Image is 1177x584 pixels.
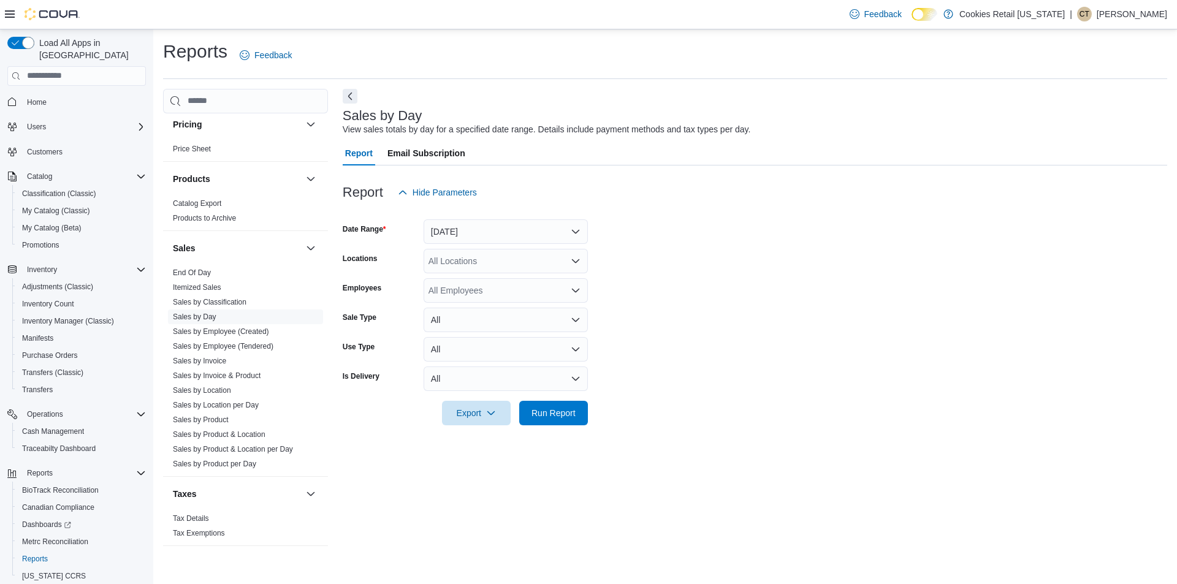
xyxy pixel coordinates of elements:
button: All [424,337,588,362]
span: Adjustments (Classic) [22,282,93,292]
button: Users [22,119,51,134]
button: My Catalog (Beta) [12,219,151,237]
span: Run Report [531,407,576,419]
a: Adjustments (Classic) [17,279,98,294]
h1: Reports [163,39,227,64]
p: [PERSON_NAME] [1097,7,1167,21]
button: Run Report [519,401,588,425]
button: Customers [2,143,151,161]
span: Canadian Compliance [22,502,94,512]
span: Dashboards [22,520,71,529]
button: Transfers [12,381,151,398]
a: Feedback [845,2,907,26]
span: Promotions [22,240,59,250]
label: Employees [343,283,381,293]
span: Customers [27,147,63,157]
label: Use Type [343,342,375,352]
a: [US_STATE] CCRS [17,569,91,583]
span: Sales by Employee (Tendered) [173,341,273,351]
div: Pricing [163,142,328,161]
span: Reports [22,554,48,564]
h3: Taxes [173,488,197,500]
button: Home [2,93,151,111]
a: End Of Day [173,268,211,277]
button: Products [303,172,318,186]
img: Cova [25,8,80,20]
span: Manifests [17,331,146,346]
a: Metrc Reconciliation [17,534,93,549]
button: My Catalog (Classic) [12,202,151,219]
button: Products [173,173,301,185]
span: Sales by Invoice [173,356,226,366]
a: Sales by Product & Location [173,430,265,439]
button: Inventory Count [12,295,151,313]
button: Purchase Orders [12,347,151,364]
div: Products [163,196,328,230]
button: All [424,308,588,332]
span: Washington CCRS [17,569,146,583]
span: Feedback [254,49,292,61]
span: BioTrack Reconciliation [17,483,146,498]
button: Cash Management [12,423,151,440]
span: Products to Archive [173,213,236,223]
span: Catalog [22,169,146,184]
button: Taxes [173,488,301,500]
a: Sales by Classification [173,298,246,306]
p: | [1070,7,1072,21]
button: BioTrack Reconciliation [12,482,151,499]
span: Transfers (Classic) [17,365,146,380]
button: Export [442,401,511,425]
span: Home [27,97,47,107]
label: Sale Type [343,313,376,322]
span: Catalog [27,172,52,181]
button: Pricing [173,118,301,131]
label: Locations [343,254,378,264]
button: Traceabilty Dashboard [12,440,151,457]
button: Inventory [22,262,62,277]
button: Metrc Reconciliation [12,533,151,550]
button: Promotions [12,237,151,254]
a: Transfers [17,382,58,397]
a: Manifests [17,331,58,346]
a: My Catalog (Beta) [17,221,86,235]
button: Sales [173,242,301,254]
span: Sales by Employee (Created) [173,327,269,336]
a: Tax Details [173,514,209,523]
a: Traceabilty Dashboard [17,441,101,456]
a: Promotions [17,238,64,252]
span: [US_STATE] CCRS [22,571,86,581]
span: Adjustments (Classic) [17,279,146,294]
span: Promotions [17,238,146,252]
button: Operations [2,406,151,423]
span: Sales by Location per Day [173,400,259,410]
span: Catalog Export [173,199,221,208]
span: Sales by Classification [173,297,246,307]
a: Itemized Sales [173,283,221,292]
a: My Catalog (Classic) [17,203,95,218]
span: Transfers [22,385,53,395]
a: Sales by Location per Day [173,401,259,409]
span: Manifests [22,333,53,343]
span: Inventory Manager (Classic) [22,316,114,326]
div: Candace Trujillo [1077,7,1092,21]
span: Purchase Orders [22,351,78,360]
button: Classification (Classic) [12,185,151,202]
a: Canadian Compliance [17,500,99,515]
a: BioTrack Reconciliation [17,483,104,498]
span: CT [1080,7,1089,21]
span: Export [449,401,503,425]
span: Reports [22,466,146,480]
button: Adjustments (Classic) [12,278,151,295]
span: Home [22,94,146,110]
span: Email Subscription [387,141,465,165]
div: Taxes [163,511,328,545]
span: Users [22,119,146,134]
span: Operations [22,407,146,422]
label: Is Delivery [343,371,379,381]
span: Tax Exemptions [173,528,225,538]
button: Open list of options [571,256,581,266]
span: My Catalog (Classic) [17,203,146,218]
button: Reports [22,466,58,480]
a: Dashboards [17,517,76,532]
